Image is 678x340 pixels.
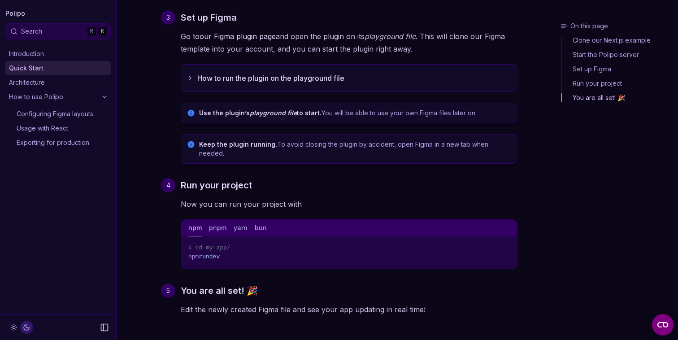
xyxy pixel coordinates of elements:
[561,22,674,31] h3: On this page
[5,61,111,75] a: Quick Start
[209,220,226,236] button: pnpm
[13,135,111,150] a: Exporting for production
[5,7,25,20] a: Polipo
[13,107,111,121] a: Configuring Figma layouts
[87,26,96,36] kbd: ⌘
[562,48,674,62] a: Start the Polipo server
[200,32,276,41] a: our Figma plugin page
[188,253,199,260] span: npm
[181,30,517,55] p: Go to and open the plugin on its . This will clone our Figma template into your account, and you ...
[5,90,111,104] a: How to use Polipo
[188,244,230,251] span: # cd my-app/
[7,321,33,334] button: Toggle Theme
[181,198,517,210] p: Now you can run your project with
[562,62,674,76] a: Set up Figma
[562,91,674,102] a: You are all set! 🎉
[188,220,202,236] button: npm
[199,140,277,148] strong: Keep the plugin running.
[199,253,209,260] span: run
[5,47,111,61] a: Introduction
[181,10,237,25] a: Set up Figma
[5,23,111,39] button: Search⌘K
[181,283,258,298] a: You are all set! 🎉
[365,32,416,41] em: playground file
[181,65,517,92] button: How to run the plugin on the playground file
[98,26,108,36] kbd: K
[255,220,267,236] button: bun
[562,76,674,91] a: Run your project
[181,178,252,192] a: Run your project
[234,220,248,236] button: yarn
[250,109,297,117] em: playground file
[5,75,111,90] a: Architecture
[199,140,512,158] p: To avoid closing the plugin by accident, open Figma in a new tab when needed.
[562,36,674,48] a: Clone our Next.js example
[199,109,512,118] p: You will be able to use your own Figma files later on.
[199,109,322,117] strong: Use the plugin’s to start.
[13,121,111,135] a: Usage with React
[652,314,674,336] button: Open CMP widget
[97,320,112,335] button: Collapse Sidebar
[181,303,517,316] p: Edit the newly created Figma file and see your app updating in real time!
[209,253,220,260] span: dev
